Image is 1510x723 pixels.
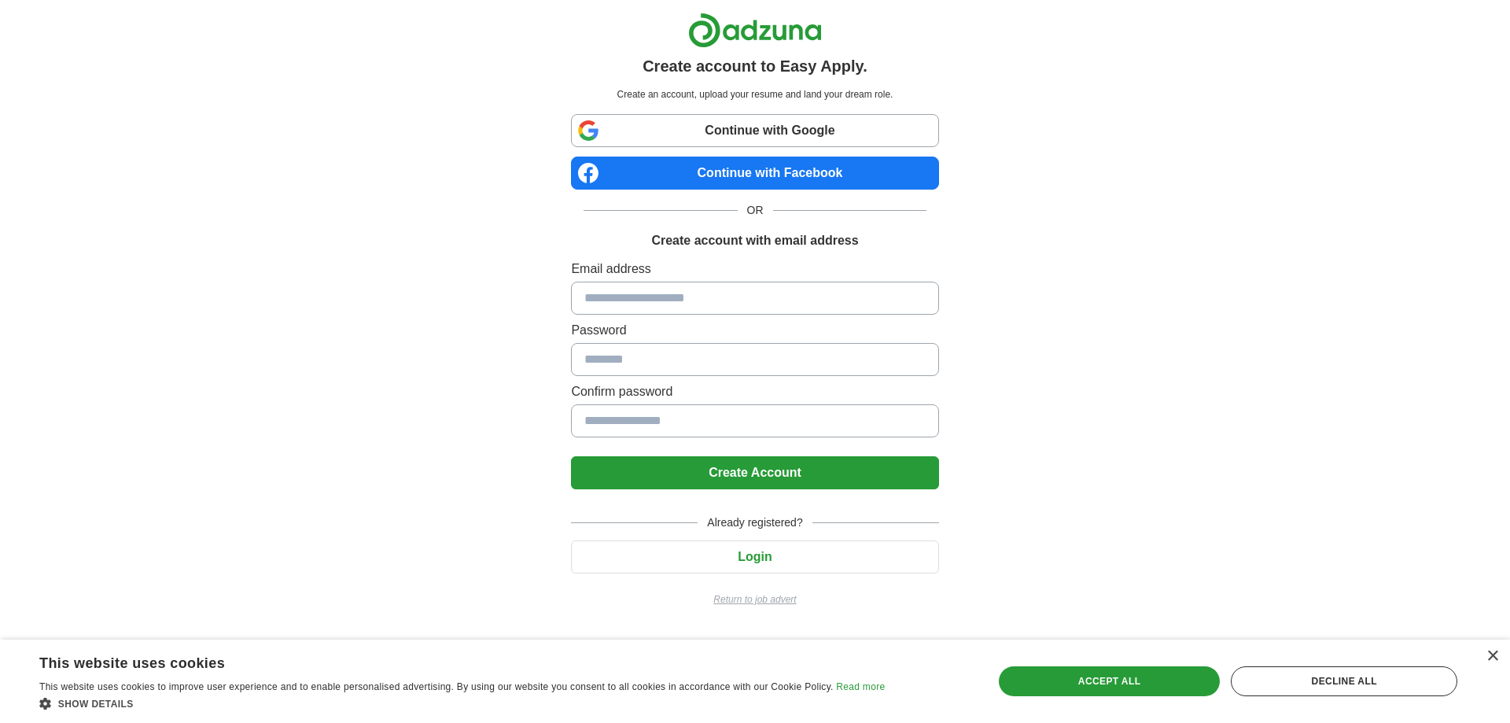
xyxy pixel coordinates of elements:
a: Continue with Google [571,114,938,147]
div: Close [1486,651,1498,662]
div: Show details [39,695,885,711]
span: Show details [58,699,134,710]
label: Email address [571,260,938,279]
h1: Create account to Easy Apply. [643,54,867,78]
button: Create Account [571,456,938,489]
a: Login [571,550,938,563]
img: Adzuna logo [688,13,822,48]
div: Decline all [1231,666,1457,696]
span: This website uses cookies to improve user experience and to enable personalised advertising. By u... [39,681,834,692]
div: Accept all [999,666,1221,696]
h1: Create account with email address [651,231,858,250]
label: Confirm password [571,382,938,401]
a: Read more, opens a new window [836,681,885,692]
a: Continue with Facebook [571,157,938,190]
span: Already registered? [698,515,812,531]
label: Password [571,321,938,340]
button: Login [571,540,938,574]
a: Return to job advert [571,592,938,607]
div: This website uses cookies [39,649,845,673]
span: OR [738,202,773,219]
p: Create an account, upload your resume and land your dream role. [574,87,935,101]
